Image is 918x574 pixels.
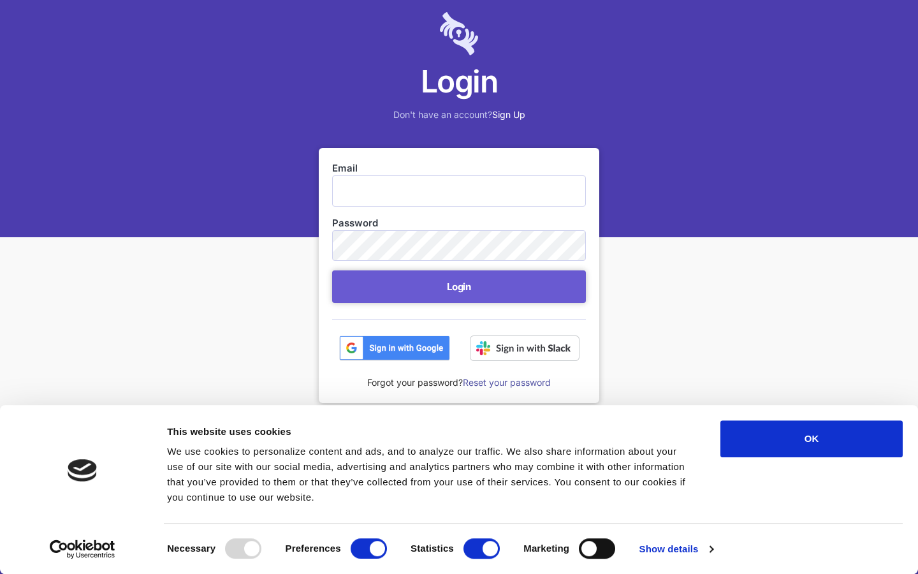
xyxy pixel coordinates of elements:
[639,540,713,559] a: Show details
[167,424,692,439] div: This website uses cookies
[492,109,525,120] a: Sign Up
[463,377,551,388] a: Reset your password
[167,543,215,554] strong: Necessary
[27,540,138,559] a: Usercentrics Cookiebot - opens in a new window
[440,12,478,55] img: logo-lt-purple-60x68@2x-c671a683ea72a1d466fb5d642181eefbee81c4e10ba9aed56c8e1d7e762e8086.png
[167,444,692,505] div: We use cookies to personalize content and ads, and to analyze our traffic. We also share informat...
[523,543,569,554] strong: Marketing
[470,335,579,361] img: Sign in with Slack
[332,216,586,230] label: Password
[720,420,903,457] button: OK
[411,543,454,554] strong: Statistics
[339,335,450,361] img: btn_google_signin_dark_normal_web@2x-02e5a4921c5dab0481f19210d7229f84a41d9f18e5bdafae021273015eeb...
[332,270,586,303] button: Login
[68,459,97,482] img: logo
[286,543,341,554] strong: Preferences
[332,361,586,390] div: Forgot your password?
[854,510,903,559] iframe: Drift Widget Chat Controller
[166,533,167,534] legend: Consent Selection
[332,161,586,175] label: Email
